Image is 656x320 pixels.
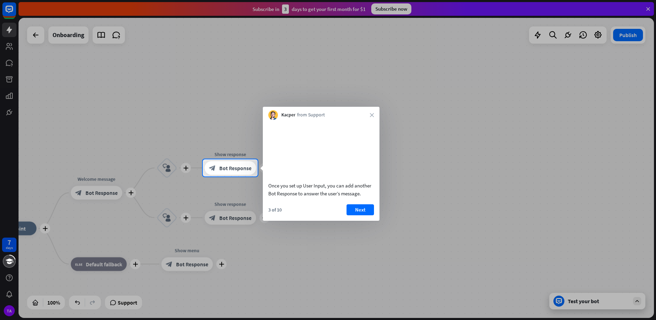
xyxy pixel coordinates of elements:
button: Next [347,204,374,215]
i: close [370,113,374,117]
div: Once you set up User Input, you can add another Bot Response to answer the user’s message. [268,182,374,197]
button: Open LiveChat chat widget [5,3,26,23]
span: from Support [297,112,325,118]
i: block_bot_response [209,164,216,171]
span: Kacper [281,112,295,118]
div: 3 of 10 [268,207,282,213]
span: Bot Response [219,164,251,171]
